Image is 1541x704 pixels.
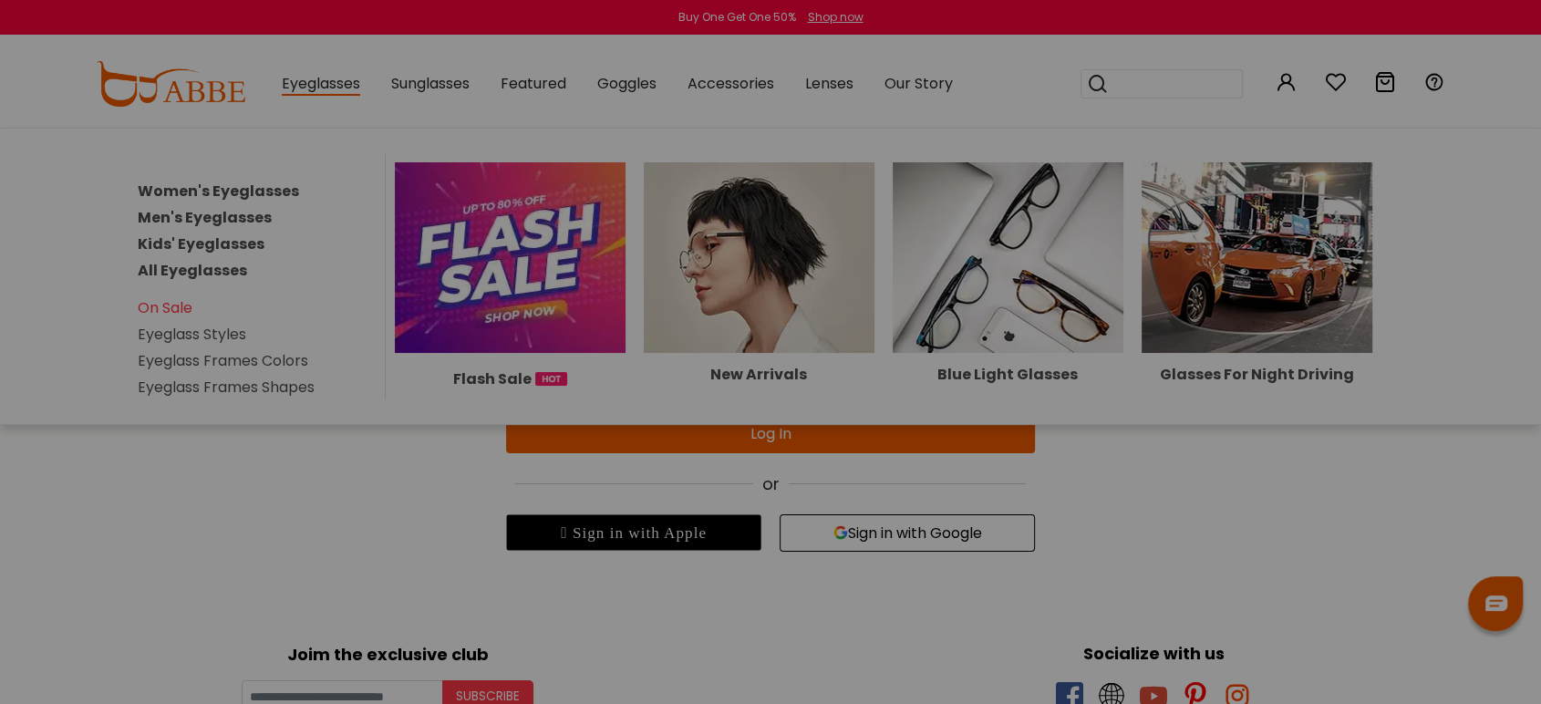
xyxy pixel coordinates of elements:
img: Blue Light Glasses [893,162,1123,353]
a: Flash Sale [395,246,626,390]
div: Shop now [808,9,864,26]
div: New Arrivals [644,368,874,382]
img: Glasses For Night Driving [1142,162,1372,353]
img: New Arrivals [644,162,874,353]
a: Eyeglass Frames Shapes [138,377,315,398]
div: Buy One Get One 50% [678,9,796,26]
a: New Arrivals [644,246,874,382]
a: Kids' Eyeglasses [138,233,264,254]
img: 1724998894317IetNH.gif [535,372,567,386]
img: abbeglasses.com [96,61,245,107]
span: Goggles [597,73,657,94]
span: Flash Sale [453,368,532,390]
span: Eyeglasses [282,73,360,96]
a: On Sale [138,297,192,318]
a: Women's Eyeglasses [138,181,299,202]
img: Flash Sale [395,162,626,353]
button: Log In [506,415,1035,453]
a: Men's Eyeglasses [138,207,272,228]
span: Accessories [688,73,774,94]
div: Blue Light Glasses [893,368,1123,382]
span: Our Story [884,73,953,94]
img: chat [1485,595,1507,611]
a: Eyeglass Frames Colors [138,350,308,371]
a: All Eyeglasses [138,260,247,281]
span: Featured [501,73,566,94]
a: Blue Light Glasses [893,246,1123,382]
span: Lenses [805,73,853,94]
button: Sign in with Google [780,514,1035,552]
div: Sign in with Apple [506,514,761,551]
span: Sunglasses [391,73,470,94]
div: or [506,471,1035,496]
a: Eyeglass Styles [138,324,246,345]
div: Joim the exclusive club [14,638,761,667]
a: Glasses For Night Driving [1142,246,1372,382]
div: Socialize with us [780,641,1527,666]
div: Glasses For Night Driving [1142,368,1372,382]
a: Shop now [799,9,864,25]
